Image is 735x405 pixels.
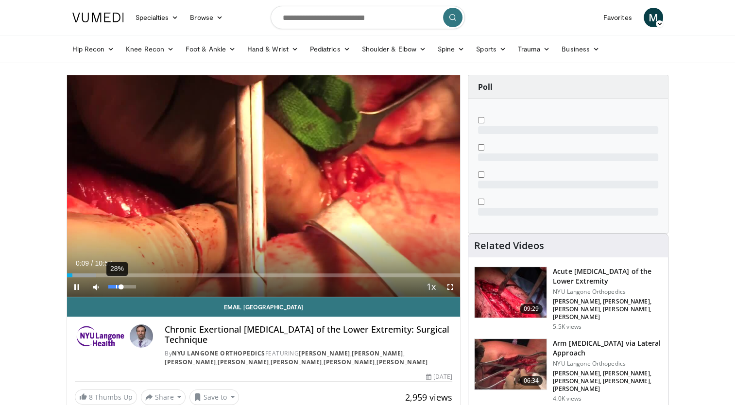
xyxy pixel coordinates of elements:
[91,259,93,267] span: /
[520,304,543,314] span: 09:29
[356,39,432,59] a: Shoulder & Elbow
[218,358,269,366] a: [PERSON_NAME]
[324,358,375,366] a: [PERSON_NAME]
[241,39,304,59] a: Hand & Wrist
[478,82,493,92] strong: Poll
[553,267,662,286] h3: Acute [MEDICAL_DATA] of the Lower Extremity
[180,39,241,59] a: Foot & Ankle
[553,288,662,296] p: NYU Langone Orthopedics
[644,8,663,27] a: M
[130,324,153,348] img: Avatar
[165,349,452,367] div: By FEATURING , , , , , ,
[553,395,581,403] p: 4.0K views
[67,277,86,297] button: Pause
[67,297,461,317] a: Email [GEOGRAPHIC_DATA]
[184,8,229,27] a: Browse
[141,389,186,405] button: Share
[553,370,662,393] p: [PERSON_NAME], [PERSON_NAME], [PERSON_NAME], [PERSON_NAME], [PERSON_NAME]
[89,392,93,402] span: 8
[75,324,126,348] img: NYU Langone Orthopedics
[271,358,322,366] a: [PERSON_NAME]
[441,277,460,297] button: Fullscreen
[376,358,428,366] a: [PERSON_NAME]
[426,372,452,381] div: [DATE]
[172,349,265,357] a: NYU Langone Orthopedics
[86,277,106,297] button: Mute
[520,376,543,386] span: 06:34
[474,338,662,403] a: 06:34 Arm [MEDICAL_DATA] via Lateral Approach NYU Langone Orthopedics [PERSON_NAME], [PERSON_NAME...
[271,6,465,29] input: Search topics, interventions
[474,240,544,252] h4: Related Videos
[470,39,512,59] a: Sports
[76,259,89,267] span: 0:09
[108,285,136,288] div: Volume Level
[120,39,180,59] a: Knee Recon
[95,259,112,267] span: 10:57
[598,8,638,27] a: Favorites
[72,13,124,22] img: VuMedi Logo
[165,358,216,366] a: [PERSON_NAME]
[556,39,605,59] a: Business
[405,391,452,403] span: 2,959 views
[512,39,556,59] a: Trauma
[553,338,662,358] h3: Arm [MEDICAL_DATA] via Lateral Approach
[189,389,239,405] button: Save to
[165,324,452,345] h4: Chronic Exertional [MEDICAL_DATA] of the Lower Extremity: Surgical Technique
[475,267,547,318] img: c2iSbFw6b5_lmbUn4xMDoxOm1xO1xPzH.150x105_q85_crop-smart_upscale.jpg
[67,75,461,297] video-js: Video Player
[474,267,662,331] a: 09:29 Acute [MEDICAL_DATA] of the Lower Extremity NYU Langone Orthopedics [PERSON_NAME], [PERSON_...
[67,273,461,277] div: Progress Bar
[67,39,120,59] a: Hip Recon
[299,349,350,357] a: [PERSON_NAME]
[432,39,470,59] a: Spine
[75,389,137,405] a: 8 Thumbs Up
[421,277,441,297] button: Playback Rate
[304,39,356,59] a: Pediatrics
[352,349,403,357] a: [PERSON_NAME]
[130,8,185,27] a: Specialties
[475,339,547,389] img: 26c2fb22-2179-4823-b46b-995474f153c9.150x105_q85_crop-smart_upscale.jpg
[553,323,581,331] p: 5.5K views
[553,298,662,321] p: [PERSON_NAME], [PERSON_NAME], [PERSON_NAME], [PERSON_NAME], [PERSON_NAME]
[553,360,662,368] p: NYU Langone Orthopedics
